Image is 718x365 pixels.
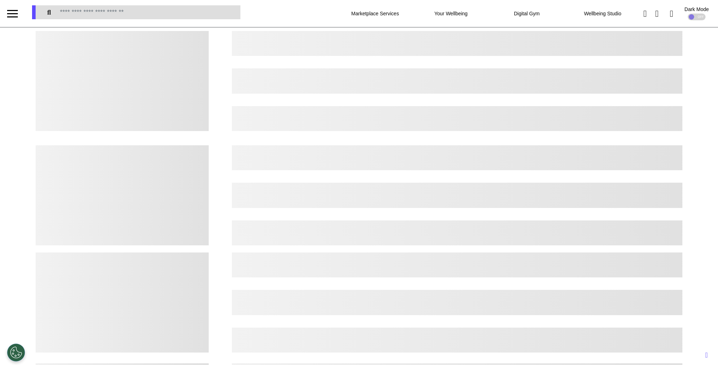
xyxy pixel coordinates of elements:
div: Digital Gym [491,4,562,24]
div: Dark Mode [685,7,709,12]
div: Marketplace Services [339,4,411,24]
div: Your Wellbeing [415,4,487,24]
button: Open Preferences [7,344,25,361]
div: OFF [688,14,706,20]
div: Wellbeing Studio [567,4,638,24]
